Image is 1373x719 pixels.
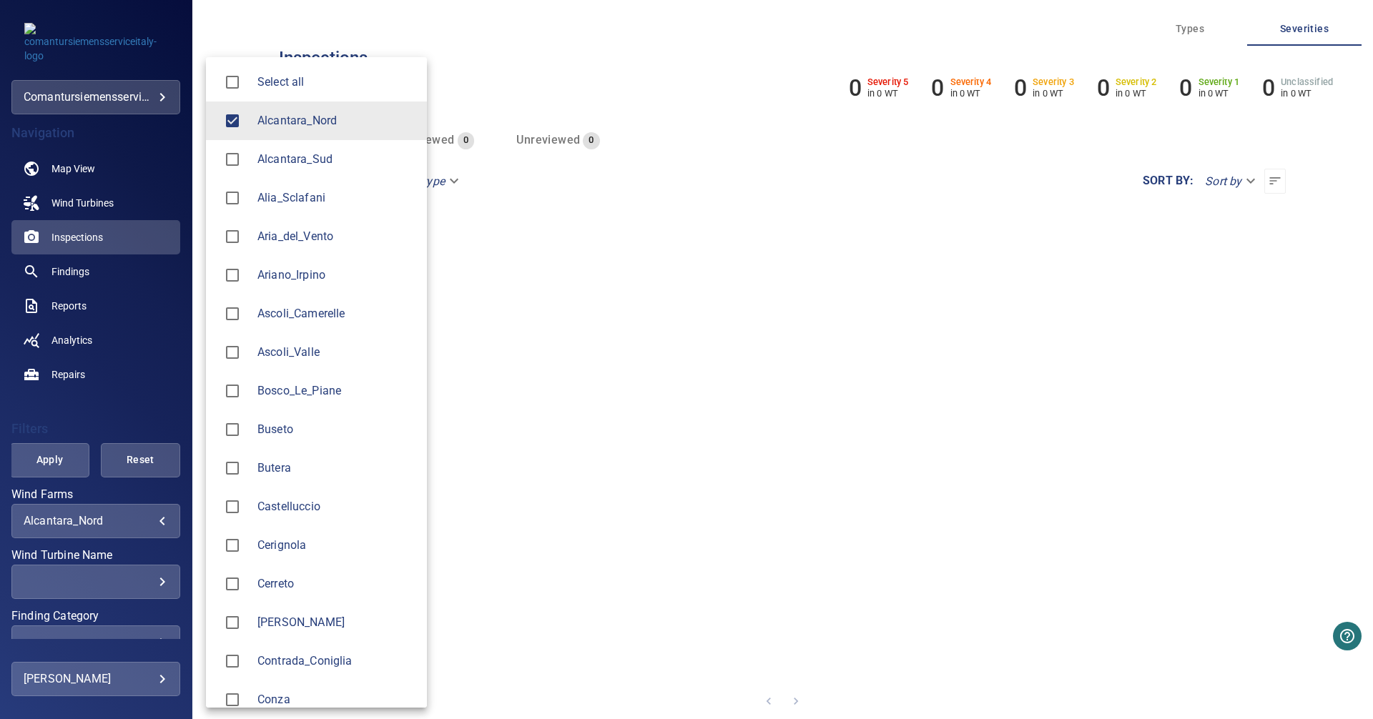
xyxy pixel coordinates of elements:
span: Ariano_Irpino [257,267,415,284]
span: Ascoli_Valle [217,337,247,367]
span: Cerignola [217,530,247,560]
span: Alia_Sclafani [257,189,415,207]
div: Wind Farms Castelluccio [257,498,415,515]
span: Alcantara_Sud [257,151,415,168]
span: Cerreto [217,569,247,599]
span: Bosco_Le_Piane [217,376,247,406]
div: Wind Farms Buseto [257,421,415,438]
span: Alcantara_Sud [217,144,247,174]
span: Ariano_Irpino [217,260,247,290]
div: Wind Farms Alia_Sclafani [257,189,415,207]
div: Wind Farms Ascoli_Valle [257,344,415,361]
span: Ciro [217,608,247,638]
div: Wind Farms Alcantara_Sud [257,151,415,168]
span: Aria_del_Vento [257,228,415,245]
div: Wind Farms Ariano_Irpino [257,267,415,284]
div: Wind Farms Cerreto [257,575,415,592]
span: Ascoli_Camerelle [257,305,415,322]
div: Wind Farms Ciro [257,614,415,631]
span: Butera [257,460,415,477]
span: Alia_Sclafani [217,183,247,213]
span: Cerreto [257,575,415,592]
div: Wind Farms Butera [257,460,415,477]
span: Castelluccio [257,498,415,515]
span: Castelluccio [217,492,247,522]
div: Wind Farms Contrada_Coniglia [257,653,415,670]
span: Ascoli_Valle [257,344,415,361]
span: Conza [217,685,247,715]
span: Buseto [217,415,247,445]
span: Contrada_Coniglia [217,646,247,676]
div: Wind Farms Alcantara_Nord [257,112,415,129]
span: Select all [257,74,415,91]
span: Conza [257,691,415,708]
span: Ascoli_Camerelle [217,299,247,329]
span: Cerignola [257,537,415,554]
span: Contrada_Coniglia [257,653,415,670]
span: Aria_del_Vento [217,222,247,252]
span: Butera [217,453,247,483]
span: Bosco_Le_Piane [257,382,415,400]
div: Wind Farms Aria_del_Vento [257,228,415,245]
span: [PERSON_NAME] [257,614,415,631]
div: Wind Farms Ascoli_Camerelle [257,305,415,322]
span: Buseto [257,421,415,438]
span: Alcantara_Nord [257,112,415,129]
div: Wind Farms Bosco_Le_Piane [257,382,415,400]
div: Wind Farms Cerignola [257,537,415,554]
span: Alcantara_Nord [217,106,247,136]
div: Wind Farms Conza [257,691,415,708]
